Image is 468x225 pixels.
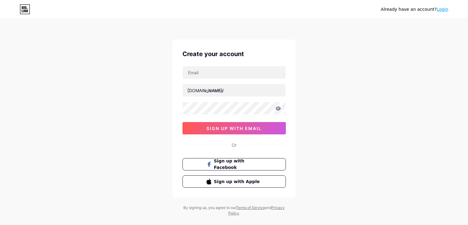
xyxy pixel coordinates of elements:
div: Create your account [182,49,286,59]
input: Email [183,66,286,79]
div: Already have an account? [381,6,448,13]
button: sign up with email [182,122,286,134]
div: [DOMAIN_NAME]/ [187,87,224,94]
button: Sign up with Facebook [182,158,286,170]
a: Login [437,7,448,12]
span: Sign up with Facebook [214,158,262,171]
span: Sign up with Apple [214,178,262,185]
span: sign up with email [206,126,262,131]
input: username [183,84,286,96]
a: Terms of Service [236,205,265,210]
div: Or [232,142,237,148]
button: Sign up with Apple [182,175,286,188]
div: By signing up, you agree to our and . [182,205,286,216]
